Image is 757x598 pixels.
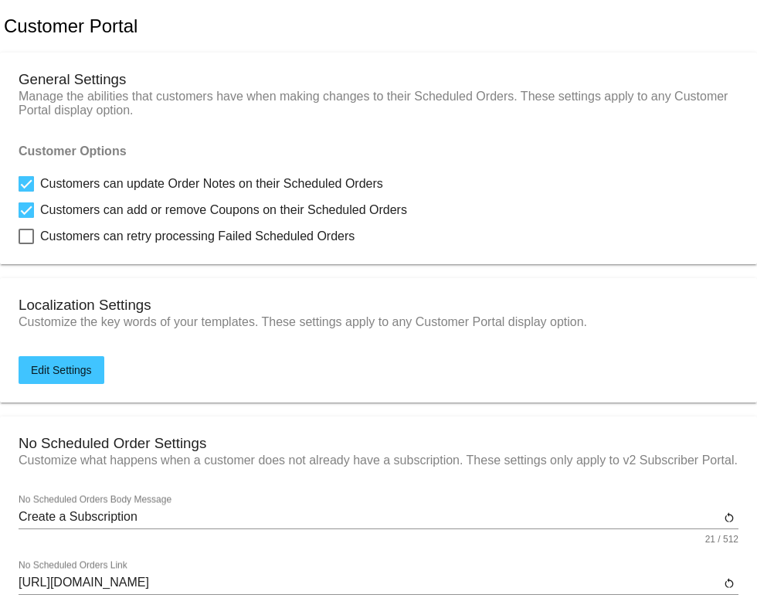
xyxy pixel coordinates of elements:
p: Customize the key words of your templates. These settings apply to any Customer Portal display op... [19,315,738,329]
h3: No Scheduled Order Settings [19,435,738,452]
span: Edit Settings [31,364,92,376]
input: No Scheduled Orders Body Message [19,510,720,524]
h2: Customer Portal [4,15,137,37]
span: Customers can retry processing Failed Scheduled Orders [40,227,355,246]
p: Manage the abilities that customers have when making changes to their Scheduled Orders. These set... [19,90,738,117]
p: Customize what happens when a customer does not already have a subscription. These settings only ... [19,454,738,467]
h3: General Settings [19,71,738,88]
input: No Scheduled Orders Link [19,576,720,590]
button: Reset to default value [720,573,738,592]
span: Customers can update Order Notes on their Scheduled Orders [40,175,383,193]
mat-icon: restart_alt [723,576,735,590]
mat-icon: restart_alt [723,511,735,525]
h3: Localization Settings [19,297,738,314]
mat-hint: 21 / 512 [705,535,738,545]
button: Reset to default value [720,508,738,526]
span: Customers can add or remove Coupons on their Scheduled Orders [40,201,407,219]
button: Edit Settings [19,356,104,384]
h4: Customer Options [19,144,738,158]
